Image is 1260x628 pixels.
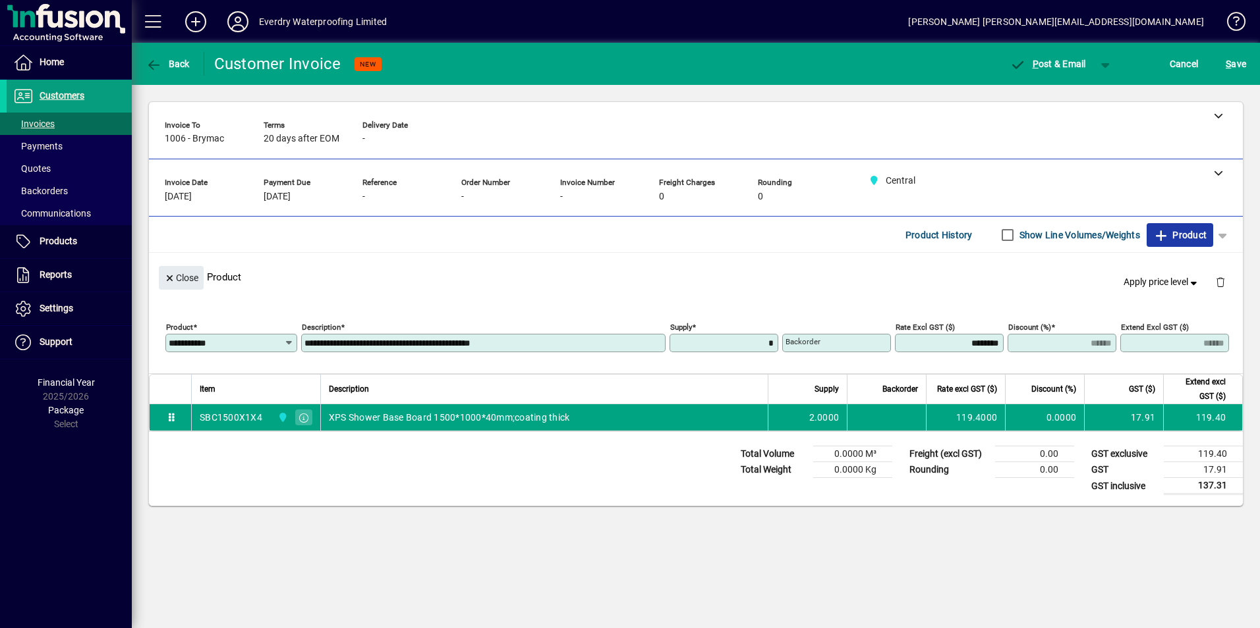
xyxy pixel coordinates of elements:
[1085,462,1164,478] td: GST
[274,410,289,425] span: Central
[38,377,95,388] span: Financial Year
[1163,404,1242,431] td: 119.40
[132,52,204,76] app-page-header-button: Back
[200,382,215,396] span: Item
[40,269,72,280] span: Reports
[1217,3,1244,45] a: Knowledge Base
[1226,53,1246,74] span: ave
[264,192,291,202] span: [DATE]
[1005,404,1084,431] td: 0.0000
[1017,228,1140,242] label: Show Line Volumes/Weights
[7,180,132,202] a: Backorders
[813,462,892,478] td: 0.0000 Kg
[1124,275,1200,289] span: Apply price level
[13,208,91,219] span: Communications
[362,192,365,202] span: -
[259,11,387,32] div: Everdry Waterproofing Limited
[302,323,341,332] mat-label: Description
[815,382,839,396] span: Supply
[461,192,464,202] span: -
[165,192,192,202] span: [DATE]
[329,382,369,396] span: Description
[175,10,217,34] button: Add
[13,186,68,196] span: Backorders
[734,446,813,462] td: Total Volume
[149,253,1243,301] div: Product
[1084,404,1163,431] td: 17.91
[362,134,365,144] span: -
[1003,52,1093,76] button: Post & Email
[786,337,820,346] mat-label: Backorder
[164,267,198,289] span: Close
[1010,59,1086,69] span: ost & Email
[146,59,190,69] span: Back
[1164,446,1243,462] td: 119.40
[156,271,207,283] app-page-header-button: Close
[896,323,955,332] mat-label: Rate excl GST ($)
[882,382,918,396] span: Backorder
[7,292,132,325] a: Settings
[1121,323,1189,332] mat-label: Extend excl GST ($)
[7,225,132,258] a: Products
[7,326,132,359] a: Support
[159,266,204,290] button: Close
[900,223,978,247] button: Product History
[1085,478,1164,494] td: GST inclusive
[1153,224,1207,246] span: Product
[264,134,339,144] span: 20 days after EOM
[809,411,840,424] span: 2.0000
[217,10,259,34] button: Profile
[1205,266,1236,298] button: Delete
[560,192,563,202] span: -
[905,224,973,246] span: Product History
[1222,52,1249,76] button: Save
[995,462,1074,478] td: 0.00
[813,446,892,462] td: 0.0000 M³
[1205,276,1236,288] app-page-header-button: Delete
[142,52,193,76] button: Back
[165,134,224,144] span: 1006 - Brymac
[166,323,193,332] mat-label: Product
[13,141,63,151] span: Payments
[659,192,664,202] span: 0
[995,446,1074,462] td: 0.00
[7,113,132,135] a: Invoices
[13,163,51,174] span: Quotes
[7,202,132,224] a: Communications
[7,259,132,292] a: Reports
[934,411,997,424] div: 119.4000
[1172,375,1226,404] span: Extend excl GST ($)
[1166,52,1202,76] button: Cancel
[1008,323,1051,332] mat-label: Discount (%)
[40,57,64,67] span: Home
[40,236,77,246] span: Products
[329,411,570,424] span: XPS Shower Base Board 1500*1000*40mm;coating thick
[1085,446,1164,462] td: GST exclusive
[13,118,55,129] span: Invoices
[1118,271,1205,294] button: Apply price level
[1147,223,1213,247] button: Product
[360,60,376,68] span: NEW
[908,11,1204,32] div: [PERSON_NAME] [PERSON_NAME][EMAIL_ADDRESS][DOMAIN_NAME]
[937,382,997,396] span: Rate excl GST ($)
[758,192,763,202] span: 0
[1129,382,1155,396] span: GST ($)
[40,336,72,347] span: Support
[1164,462,1243,478] td: 17.91
[734,462,813,478] td: Total Weight
[7,135,132,157] a: Payments
[670,323,692,332] mat-label: Supply
[903,446,995,462] td: Freight (excl GST)
[40,90,84,101] span: Customers
[903,462,995,478] td: Rounding
[48,405,84,415] span: Package
[7,157,132,180] a: Quotes
[214,53,341,74] div: Customer Invoice
[1033,59,1039,69] span: P
[200,411,262,424] div: SBC1500X1X4
[1164,478,1243,494] td: 137.31
[1170,53,1199,74] span: Cancel
[1226,59,1231,69] span: S
[40,303,73,313] span: Settings
[7,46,132,79] a: Home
